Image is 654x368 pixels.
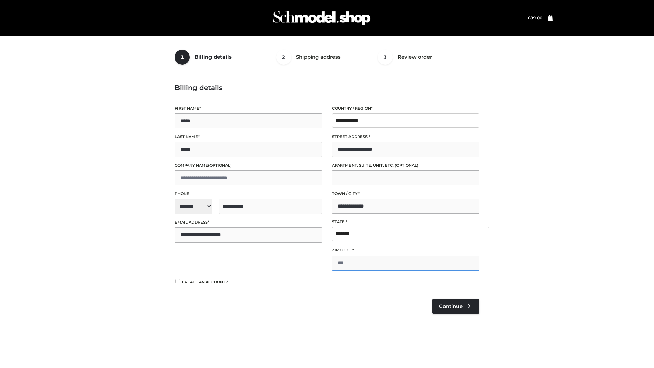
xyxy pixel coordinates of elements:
span: Continue [439,303,463,309]
label: Email address [175,219,322,226]
img: Schmodel Admin 964 [270,4,373,31]
h3: Billing details [175,83,479,92]
label: Apartment, suite, unit, etc. [332,162,479,169]
label: State [332,219,479,225]
label: ZIP Code [332,247,479,254]
label: Last name [175,134,322,140]
label: Town / City [332,190,479,197]
span: (optional) [395,163,418,168]
label: First name [175,105,322,112]
a: Continue [432,299,479,314]
label: Phone [175,190,322,197]
a: £89.00 [528,15,542,20]
input: Create an account? [175,279,181,283]
span: (optional) [208,163,232,168]
label: Street address [332,134,479,140]
bdi: 89.00 [528,15,542,20]
span: Create an account? [182,280,228,285]
label: Company name [175,162,322,169]
label: Country / Region [332,105,479,112]
span: £ [528,15,530,20]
